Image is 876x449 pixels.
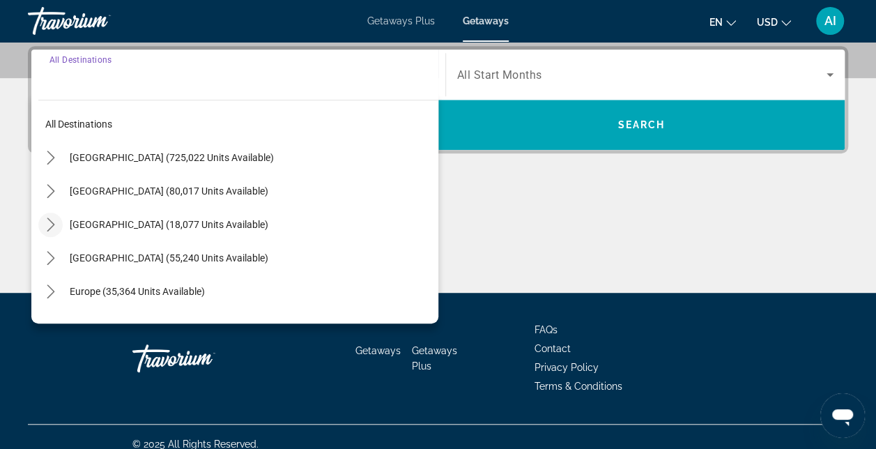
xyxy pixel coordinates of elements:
span: USD [757,17,778,28]
span: All Destinations [49,54,112,64]
span: [GEOGRAPHIC_DATA] (18,077 units available) [70,219,268,230]
div: Destination options [31,93,438,324]
a: Terms & Conditions [535,381,622,392]
input: Select destination [49,67,427,84]
span: [GEOGRAPHIC_DATA] (80,017 units available) [70,185,268,197]
span: [GEOGRAPHIC_DATA] (55,240 units available) [70,252,268,264]
button: Select destination: United States (725,022 units available) [63,145,438,170]
span: [GEOGRAPHIC_DATA] (725,022 units available) [70,152,274,163]
span: All destinations [45,119,112,130]
button: Search [438,100,845,150]
button: Select destination: Mexico (80,017 units available) [63,178,438,204]
iframe: Button to launch messaging window [820,393,865,438]
span: Search [617,119,665,130]
span: Europe (35,364 units available) [70,286,205,297]
button: User Menu [812,6,848,36]
button: Select destination: All destinations [38,112,438,137]
button: Select destination: Caribbean & Atlantic Islands (55,240 units available) [63,245,438,271]
a: Getaways [463,15,509,26]
span: AI [824,14,836,28]
button: Select destination: Australia (3,038 units available) [63,312,438,337]
a: Go Home [132,337,272,379]
a: Privacy Policy [535,362,599,373]
button: Toggle Europe (35,364 units available) submenu [38,280,63,304]
button: Toggle Caribbean & Atlantic Islands (55,240 units available) submenu [38,246,63,271]
span: en [709,17,723,28]
button: Change language [709,12,736,32]
span: All Start Months [457,68,542,82]
a: Contact [535,343,571,354]
button: Toggle United States (725,022 units available) submenu [38,146,63,170]
button: Toggle Australia (3,038 units available) submenu [38,313,63,337]
a: Getaways Plus [367,15,435,26]
button: Select destination: Europe (35,364 units available) [63,279,438,304]
button: Select destination: Canada (18,077 units available) [63,212,438,237]
button: Toggle Mexico (80,017 units available) submenu [38,179,63,204]
button: Toggle Canada (18,077 units available) submenu [38,213,63,237]
a: Getaways Plus [412,345,457,372]
a: FAQs [535,324,558,335]
div: Search widget [31,50,845,150]
a: Getaways [355,345,401,356]
button: Change currency [757,12,791,32]
a: Travorium [28,3,167,39]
